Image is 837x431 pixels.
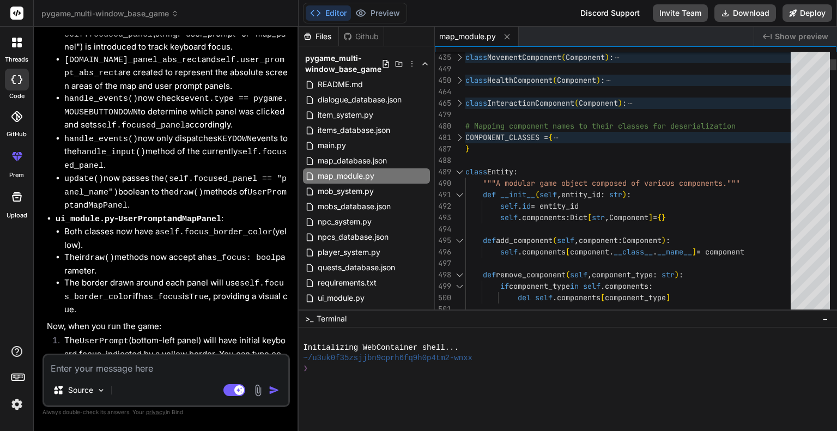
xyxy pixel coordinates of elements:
[68,385,93,396] p: Source
[500,281,509,291] span: if
[483,270,496,280] span: def
[587,213,592,222] span: [
[622,98,627,108] span: :
[465,75,487,85] span: class
[64,174,287,197] code: (self.focused_panel == "panel_name")
[317,154,388,167] span: map_database.json
[64,135,138,144] code: handle_events()
[80,337,129,346] code: UserPrompt
[557,235,574,245] span: self
[317,78,364,91] span: README.md
[605,213,609,222] span: ,
[64,94,138,104] code: handle_events()
[7,211,27,220] label: Upload
[570,213,587,222] span: Dict
[570,281,579,291] span: in
[64,279,284,302] code: self.focus_border_color
[43,407,290,417] p: Always double-check its answers. Your in Bind
[648,213,653,222] span: ]
[317,185,375,198] span: mob_system.py
[518,201,522,211] span: .
[9,171,24,180] label: prem
[452,269,466,281] div: Click to collapse the range.
[305,53,381,75] span: pygame_multi-window_base_game
[622,190,627,199] span: )
[435,75,451,86] div: 450
[518,247,566,257] span: .components
[783,4,832,22] button: Deploy
[174,188,203,197] code: draw()
[452,166,466,178] div: Click to collapse the range.
[609,190,622,199] span: str
[351,5,404,21] button: Preview
[574,98,579,108] span: (
[496,270,566,280] span: remove_component
[56,335,288,373] li: The (bottom-left panel) will have initial keyboard focus, indicated by a yellow border. You can t...
[160,228,272,237] code: self.focus_border_color
[435,258,451,269] div: 497
[435,281,451,292] div: 499
[522,201,531,211] span: id
[653,213,657,222] span: =
[518,213,566,222] span: .components
[182,215,221,224] code: MapPanel
[435,52,451,63] div: 435
[579,235,618,245] span: component
[557,75,596,85] span: Component
[605,293,666,302] span: component_type
[303,363,308,374] span: ❯
[500,201,518,211] span: self
[435,63,451,75] div: 449
[496,235,553,245] span: add_component
[64,30,153,39] code: self.focused_panel
[435,201,451,212] div: 492
[609,213,648,222] span: Component
[657,213,662,222] span: {
[64,251,288,277] li: Their methods now accept a parameter.
[64,277,288,316] li: The border drawn around each panel will use if is , providing a visual cue.
[662,213,666,222] span: }
[566,270,570,280] span: (
[574,235,579,245] span: ,
[487,98,574,108] span: InteractionComponent
[317,276,378,289] span: requirements.txt
[435,223,451,235] div: 494
[317,292,366,305] span: ui_module.py
[500,213,518,222] span: self
[317,200,392,213] span: mobs_database.json
[317,261,396,274] span: quests_database.json
[574,4,646,22] div: Discord Support
[146,409,166,415] span: privacy
[64,94,288,117] code: event.type == pygame.MOUSEBUTTONDOWN
[675,270,679,280] span: )
[570,247,614,257] span: component.
[662,270,675,280] span: str
[618,235,622,245] span: :
[553,235,557,245] span: (
[317,93,403,106] span: dialogue_database.json
[189,293,209,302] code: True
[714,4,776,22] button: Download
[435,166,451,178] div: 489
[653,4,708,22] button: Invite Team
[435,120,451,132] div: 480
[518,293,531,302] span: del
[317,230,390,244] span: npcs_database.json
[202,253,276,263] code: has_focus: bool
[435,292,451,303] div: 500
[509,281,570,291] span: component_type
[77,148,145,157] code: handle_input()
[96,386,106,395] img: Pick Models
[561,52,566,62] span: (
[138,293,183,302] code: has_focus
[531,201,579,211] span: = entity_id
[435,109,451,120] div: 479
[64,172,288,213] li: now passes the boolean to the methods of and .
[657,247,692,257] span: __name__
[513,167,518,177] span: :
[465,167,487,177] span: class
[317,246,381,259] span: player_system.py
[601,293,605,302] span: [
[317,215,373,228] span: npc_system.py
[64,28,288,53] li: (string: "user_prompt" or "map_panel") is introduced to track keyboard focus.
